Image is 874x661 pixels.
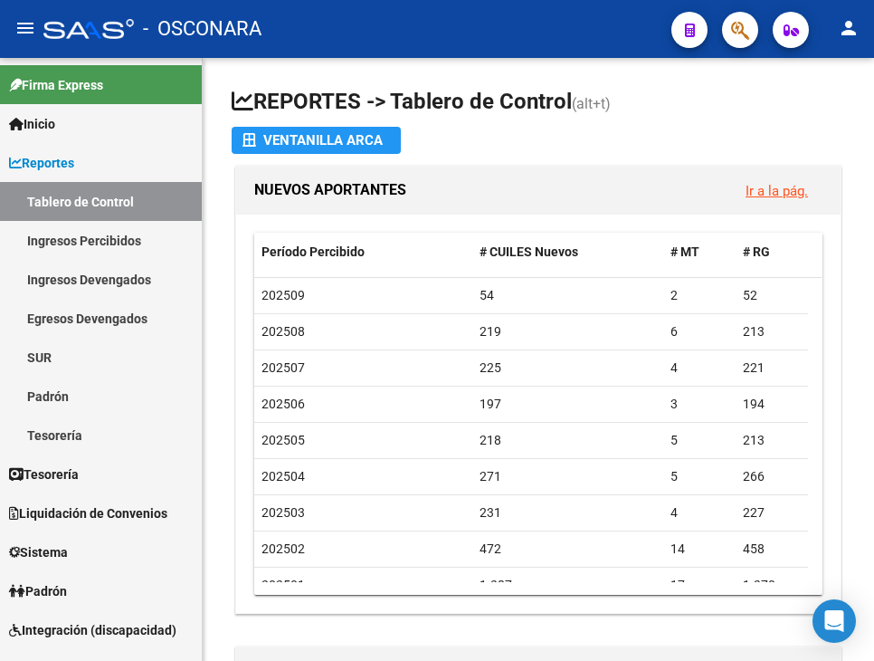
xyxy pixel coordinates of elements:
[261,288,305,302] span: 202509
[9,581,67,601] span: Padrón
[480,539,656,560] div: 472
[746,183,808,199] a: Ir a la pág.
[743,358,801,378] div: 221
[261,244,365,259] span: Período Percibido
[743,503,801,523] div: 227
[261,505,305,520] span: 202503
[743,285,801,306] div: 52
[670,244,699,259] span: # MT
[480,575,656,596] div: 1.387
[9,620,176,640] span: Integración (discapacidad)
[743,575,801,596] div: 1.370
[261,433,305,447] span: 202505
[480,394,656,415] div: 197
[261,360,305,375] span: 202507
[670,575,728,596] div: 17
[743,539,801,560] div: 458
[480,466,656,487] div: 271
[261,397,305,411] span: 202506
[736,233,808,272] datatable-header-cell: # RG
[14,17,36,39] mat-icon: menu
[9,465,79,484] span: Tesorería
[261,324,305,339] span: 202508
[472,233,663,272] datatable-header-cell: # CUILES Nuevos
[261,578,305,592] span: 202501
[480,285,656,306] div: 54
[743,466,801,487] div: 266
[261,541,305,556] span: 202502
[9,503,167,523] span: Liquidación de Convenios
[670,358,728,378] div: 4
[743,394,801,415] div: 194
[670,503,728,523] div: 4
[143,9,261,49] span: - OSCONARA
[480,430,656,451] div: 218
[480,244,578,259] span: # CUILES Nuevos
[480,503,656,523] div: 231
[812,599,856,643] div: Open Intercom Messenger
[232,127,401,154] button: Ventanilla ARCA
[9,75,103,95] span: Firma Express
[670,466,728,487] div: 5
[670,321,728,342] div: 6
[743,430,801,451] div: 213
[838,17,860,39] mat-icon: person
[663,233,736,272] datatable-header-cell: # MT
[261,469,305,484] span: 202504
[743,321,801,342] div: 213
[9,114,55,134] span: Inicio
[242,127,390,154] div: Ventanilla ARCA
[480,321,656,342] div: 219
[670,539,728,560] div: 14
[743,244,770,259] span: # RG
[670,430,728,451] div: 5
[254,233,472,272] datatable-header-cell: Período Percibido
[480,358,656,378] div: 225
[670,285,728,306] div: 2
[670,394,728,415] div: 3
[9,542,68,562] span: Sistema
[731,174,822,207] button: Ir a la pág.
[9,153,74,173] span: Reportes
[572,95,611,112] span: (alt+t)
[232,87,845,119] h1: REPORTES -> Tablero de Control
[254,181,406,198] span: NUEVOS APORTANTES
